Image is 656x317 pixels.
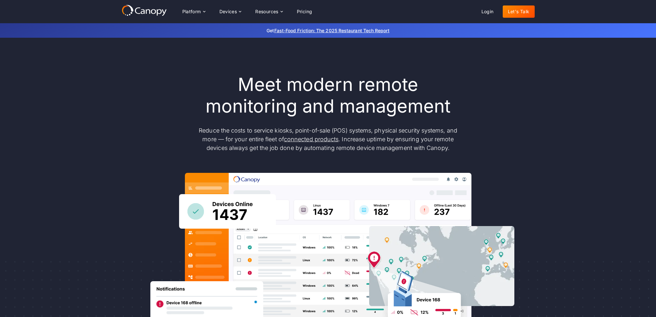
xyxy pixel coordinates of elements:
a: Fast-Food Friction: The 2025 Restaurant Tech Report [274,28,389,33]
a: Pricing [292,5,318,18]
a: Let's Talk [503,5,535,18]
img: Canopy sees how many devices are online [179,194,276,229]
p: Reduce the costs to service kiosks, point-of-sale (POS) systems, physical security systems, and m... [193,126,464,152]
div: Devices [214,5,247,18]
h1: Meet modern remote monitoring and management [193,74,464,117]
p: Get [170,27,486,34]
a: Login [476,5,499,18]
a: connected products [284,136,338,143]
div: Platform [177,5,210,18]
div: Resources [255,9,278,14]
div: Platform [182,9,201,14]
div: Resources [250,5,288,18]
div: Devices [219,9,237,14]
